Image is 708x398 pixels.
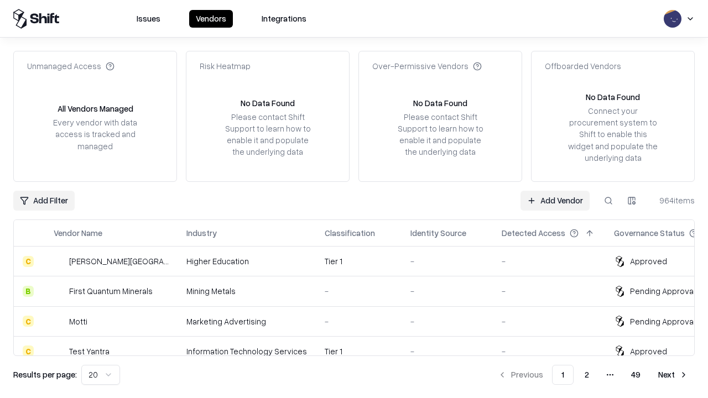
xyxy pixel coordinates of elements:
[586,91,640,103] div: No Data Found
[130,10,167,28] button: Issues
[552,365,574,385] button: 1
[222,111,314,158] div: Please contact Shift Support to learn how to enable it and populate the underlying data
[325,285,393,297] div: -
[54,256,65,267] img: Reichman University
[186,285,307,297] div: Mining Metals
[652,365,695,385] button: Next
[502,255,596,267] div: -
[49,117,141,151] div: Every vendor with data access is tracked and managed
[372,60,482,72] div: Over-Permissive Vendors
[614,227,685,239] div: Governance Status
[650,195,695,206] div: 964 items
[23,345,34,357] div: C
[520,191,590,211] a: Add Vendor
[189,10,233,28] button: Vendors
[576,365,598,385] button: 2
[630,316,695,327] div: Pending Approval
[410,316,484,327] div: -
[186,255,307,267] div: Higher Education
[58,103,133,114] div: All Vendors Managed
[410,285,484,297] div: -
[325,316,393,327] div: -
[255,10,313,28] button: Integrations
[23,256,34,267] div: C
[410,227,466,239] div: Identity Source
[186,227,217,239] div: Industry
[325,255,393,267] div: Tier 1
[69,255,169,267] div: [PERSON_NAME][GEOGRAPHIC_DATA]
[502,316,596,327] div: -
[186,316,307,327] div: Marketing Advertising
[410,255,484,267] div: -
[394,111,486,158] div: Please contact Shift Support to learn how to enable it and populate the underlying data
[23,316,34,327] div: C
[27,60,114,72] div: Unmanaged Access
[491,365,695,385] nav: pagination
[502,345,596,357] div: -
[69,316,87,327] div: Motti
[630,345,667,357] div: Approved
[567,105,659,164] div: Connect your procurement system to Shift to enable this widget and populate the underlying data
[413,97,467,109] div: No Data Found
[200,60,251,72] div: Risk Heatmap
[69,345,110,357] div: Test Yantra
[69,285,153,297] div: First Quantum Minerals
[630,255,667,267] div: Approved
[325,345,393,357] div: Tier 1
[186,345,307,357] div: Information Technology Services
[241,97,295,109] div: No Data Found
[545,60,621,72] div: Offboarded Vendors
[502,285,596,297] div: -
[23,286,34,297] div: B
[325,227,375,239] div: Classification
[54,316,65,327] img: Motti
[13,369,77,380] p: Results per page:
[410,345,484,357] div: -
[54,345,65,357] img: Test Yantra
[54,286,65,297] img: First Quantum Minerals
[622,365,649,385] button: 49
[54,227,102,239] div: Vendor Name
[502,227,565,239] div: Detected Access
[630,285,695,297] div: Pending Approval
[13,191,75,211] button: Add Filter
